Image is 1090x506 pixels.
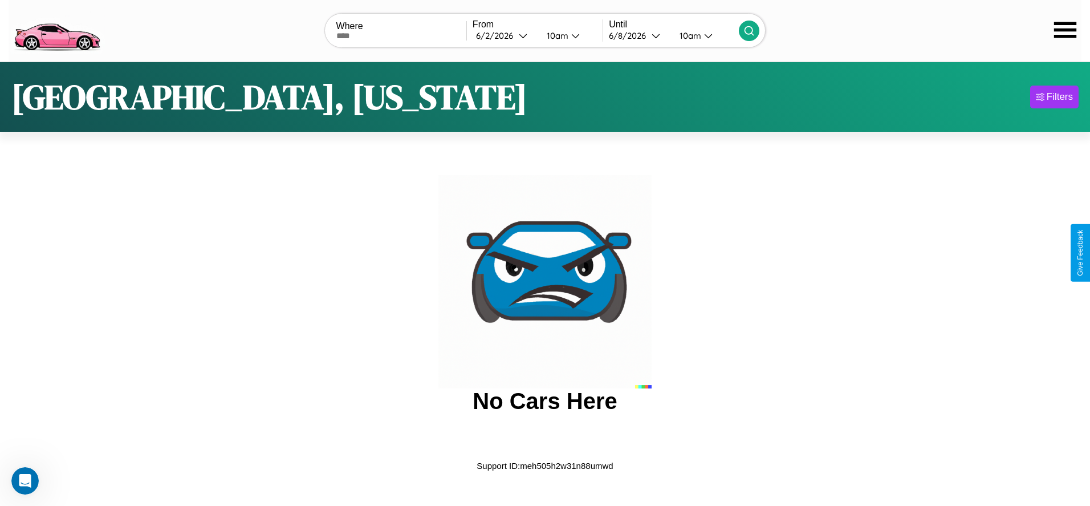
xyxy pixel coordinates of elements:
[9,6,105,54] img: logo
[473,30,538,42] button: 6/2/2026
[438,175,652,388] img: car
[1047,91,1073,103] div: Filters
[670,30,739,42] button: 10am
[674,30,704,41] div: 10am
[473,388,617,414] h2: No Cars Here
[477,458,613,473] p: Support ID: meh505h2w31n88umwd
[609,19,739,30] label: Until
[11,467,39,495] iframe: Intercom live chat
[1030,86,1079,108] button: Filters
[476,30,519,41] div: 6 / 2 / 2026
[473,19,603,30] label: From
[1076,230,1084,276] div: Give Feedback
[336,21,466,31] label: Where
[541,30,571,41] div: 10am
[609,30,652,41] div: 6 / 8 / 2026
[11,74,527,120] h1: [GEOGRAPHIC_DATA], [US_STATE]
[538,30,603,42] button: 10am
